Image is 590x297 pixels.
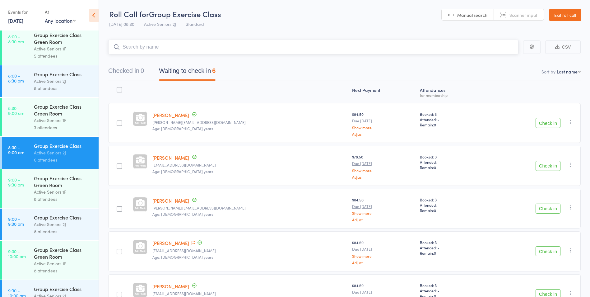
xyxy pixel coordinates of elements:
[352,254,415,258] a: Show more
[420,208,481,213] span: Remain:
[352,175,415,179] a: Adjust
[352,261,415,265] a: Adjust
[159,64,216,81] button: Waiting to check in6
[352,290,415,294] small: Due [DATE]
[34,175,93,188] div: Group Exercise Class Green Room
[34,52,93,59] div: 5 attendees
[434,250,436,256] span: 0
[420,154,481,159] span: Booked: 3
[34,124,93,131] div: 3 attendees
[212,67,216,74] div: 6
[420,122,481,127] span: Remain:
[8,106,24,115] time: 8:30 - 9:00 am
[2,98,99,136] a: 8:30 -9:00 amGroup Exercise Class Green RoomActive Seniors 1F3 attendees
[420,197,481,202] span: Booked: 3
[152,240,189,246] a: [PERSON_NAME]
[2,209,99,240] a: 9:00 -9:30 amGroup Exercise ClassActive Seniors 2J8 attendees
[434,208,436,213] span: 0
[420,245,481,250] span: Attended: -
[352,197,415,222] div: $84.50
[152,126,213,131] span: Age: [DEMOGRAPHIC_DATA] years
[152,291,347,296] small: cprior@ihug.com.au
[152,163,347,167] small: mi.lehrle@bigpond.com
[186,21,204,27] span: Standard
[152,112,189,118] a: [PERSON_NAME]
[34,31,93,45] div: Group Exercise Class Green Room
[8,216,24,226] time: 9:00 - 9:30 am
[352,125,415,130] a: Show more
[352,211,415,215] a: Show more
[45,17,76,24] div: Any location
[420,250,481,256] span: Remain:
[352,154,415,179] div: $78.50
[8,7,39,17] div: Events for
[144,21,176,27] span: Active Seniors 2J
[434,165,436,170] span: 0
[8,34,24,44] time: 8:00 - 8:30 am
[108,40,518,54] input: Search by name
[152,211,213,217] span: Age: [DEMOGRAPHIC_DATA] years
[352,161,415,166] small: Due [DATE]
[2,169,99,208] a: 9:00 -9:30 amGroup Exercise Class Green RoomActive Seniors 1F8 attendees
[34,188,93,196] div: Active Seniors 1F
[8,17,23,24] a: [DATE]
[352,218,415,222] a: Adjust
[108,64,144,81] button: Checked in0
[152,254,213,260] span: Age: [DEMOGRAPHIC_DATA] years
[34,156,93,163] div: 6 attendees
[352,168,415,172] a: Show more
[34,246,93,260] div: Group Exercise Class Green Room
[557,68,578,75] div: Last name
[109,9,149,19] span: Roll Call for
[149,9,221,19] span: Group Exercise Class
[34,196,93,203] div: 8 attendees
[434,122,436,127] span: 0
[109,21,134,27] span: [DATE] 08:30
[545,40,581,54] button: CSV
[8,73,24,83] time: 8:00 - 8:30 am
[34,267,93,274] div: 8 attendees
[45,7,76,17] div: At
[457,12,487,18] span: Manual search
[2,241,99,280] a: 9:30 -10:00 amGroup Exercise Class Green RoomActive Seniors 1F8 attendees
[352,247,415,251] small: Due [DATE]
[34,260,93,267] div: Active Seniors 1F
[420,117,481,122] span: Attended: -
[152,169,213,174] span: Age: [DEMOGRAPHIC_DATA] years
[8,145,24,155] time: 8:30 - 9:00 am
[34,117,93,124] div: Active Seniors 1F
[34,103,93,117] div: Group Exercise Class Green Room
[420,159,481,165] span: Attended: -
[141,67,144,74] div: 0
[152,283,189,290] a: [PERSON_NAME]
[420,288,481,293] span: Attended: -
[2,65,99,97] a: 8:00 -8:30 amGroup Exercise ClassActive Seniors 2J8 attendees
[420,93,481,97] div: for membership
[420,202,481,208] span: Attended: -
[420,240,481,245] span: Booked: 3
[420,283,481,288] span: Booked: 3
[350,84,417,100] div: Next Payment
[352,111,415,136] div: $84.50
[34,228,93,235] div: 8 attendees
[536,246,560,256] button: Check in
[152,248,347,253] small: kaymurphy11@hotmail.com
[541,68,555,75] label: Sort by
[536,161,560,171] button: Check in
[152,197,189,204] a: [PERSON_NAME]
[352,119,415,123] small: Due [DATE]
[34,71,93,78] div: Group Exercise Class
[152,154,189,161] a: [PERSON_NAME]
[509,12,537,18] span: Scanner input
[420,111,481,117] span: Booked: 3
[34,149,93,156] div: Active Seniors 2J
[34,221,93,228] div: Active Seniors 2J
[420,165,481,170] span: Remain:
[352,240,415,264] div: $84.50
[536,204,560,214] button: Check in
[34,45,93,52] div: Active Seniors 1F
[352,204,415,209] small: Due [DATE]
[34,78,93,85] div: Active Seniors 2J
[34,214,93,221] div: Group Exercise Class
[34,85,93,92] div: 8 attendees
